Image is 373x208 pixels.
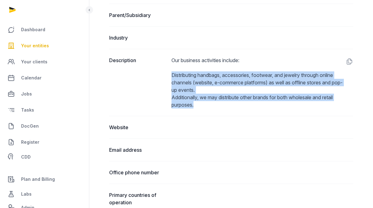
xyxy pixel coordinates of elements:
[5,103,84,117] a: Tasks
[5,22,84,37] a: Dashboard
[109,11,167,19] dt: Parent/Subsidiary
[109,57,167,108] dt: Description
[21,58,47,66] span: Your clients
[21,26,45,33] span: Dashboard
[21,42,49,49] span: Your entities
[5,54,84,69] a: Your clients
[21,122,39,130] span: DocGen
[171,57,353,108] dd: Our business activities include: Distributing handbags, accessories, footwear, and jewelry throug...
[5,172,84,187] a: Plan and Billing
[109,146,167,154] dt: Email address
[21,190,32,198] span: Labs
[5,70,84,85] a: Calendar
[5,135,84,150] a: Register
[5,119,84,134] a: DocGen
[21,176,55,183] span: Plan and Billing
[5,187,84,202] a: Labs
[21,74,42,82] span: Calendar
[109,191,167,206] dt: Primary countries of operation
[5,151,84,163] a: CDD
[21,138,39,146] span: Register
[21,90,32,98] span: Jobs
[21,106,34,114] span: Tasks
[109,124,167,131] dt: Website
[109,169,167,176] dt: Office phone number
[21,153,31,161] span: CDD
[109,34,167,41] dt: Industry
[5,87,84,101] a: Jobs
[5,38,84,53] a: Your entities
